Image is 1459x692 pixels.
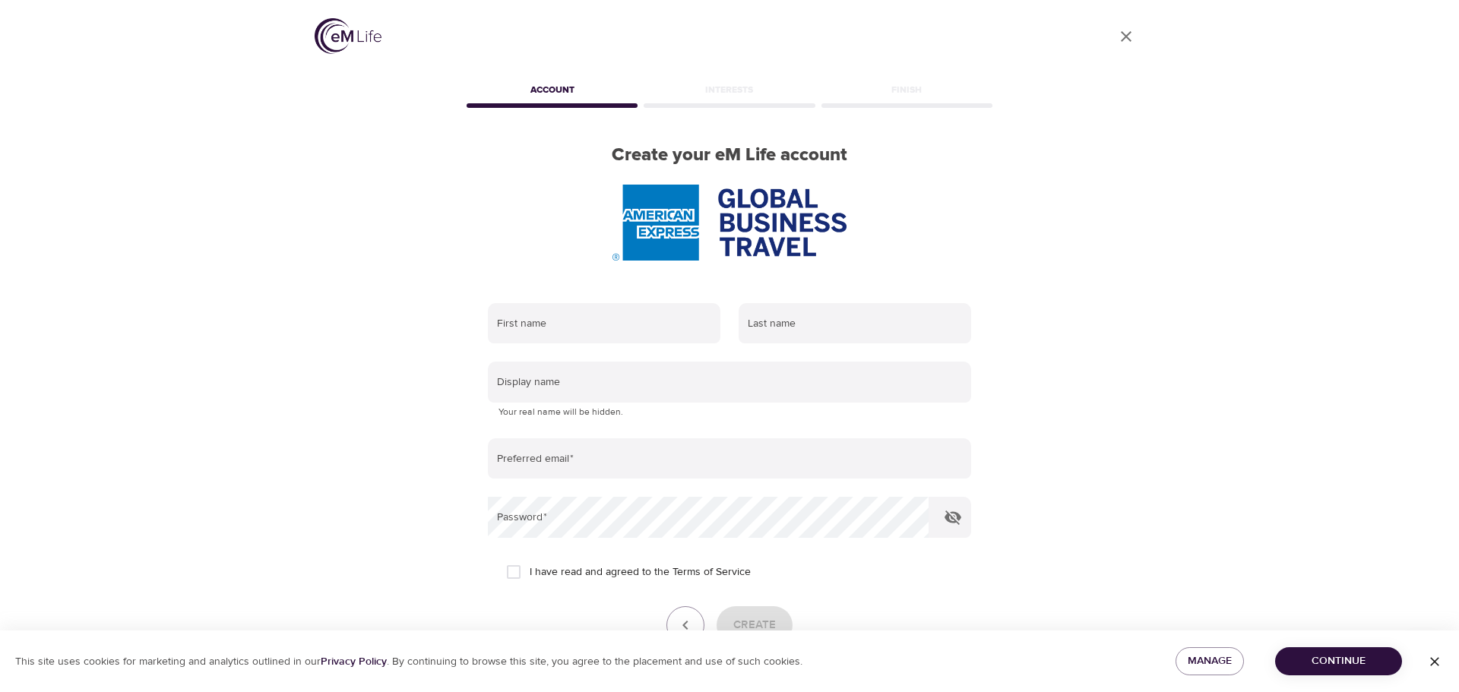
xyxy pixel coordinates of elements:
p: Your real name will be hidden. [498,405,961,420]
a: close [1108,18,1144,55]
span: Manage [1188,652,1232,671]
a: Terms of Service [673,564,751,580]
img: logo [315,18,381,54]
h2: Create your eM Life account [464,144,995,166]
span: Continue [1287,652,1390,671]
button: Manage [1176,647,1244,675]
button: Continue [1275,647,1402,675]
a: Privacy Policy [321,655,387,668]
img: AmEx%20GBT%20logo.png [612,185,847,261]
span: I have read and agreed to the [530,564,751,580]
